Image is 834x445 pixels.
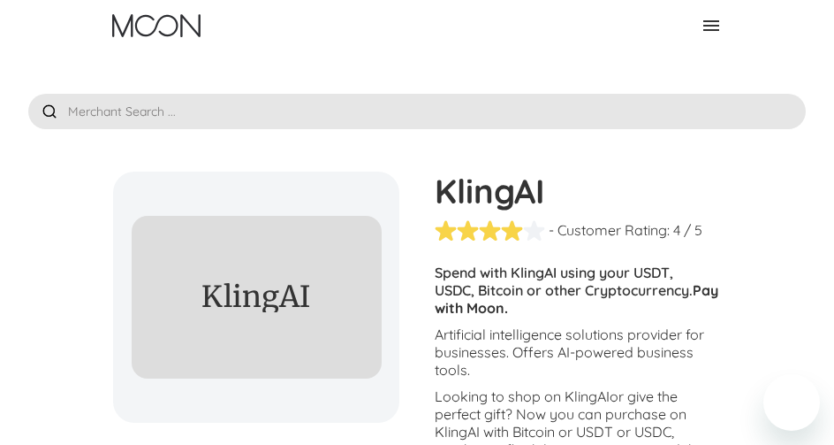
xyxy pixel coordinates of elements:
[112,14,201,37] img: Moon Logo
[435,281,718,317] strong: Pay with Moon.
[435,264,721,317] p: Spend with KlingAI using your USDT, USDC, Bitcoin or other Cryptocurrency.
[673,221,680,239] div: 4
[435,326,721,379] p: Artificial intelligence solutions provider for businesses. Offers AI-powered business tools.
[684,221,702,239] div: / 5
[112,14,201,37] a: home
[763,374,820,431] iframe: Кнопка запуска окна обмена сообщениями
[549,221,670,239] div: - Customer Rating:
[156,281,356,312] div: KlingAI
[435,387,678,423] span: or give the perfect gift
[435,172,721,211] h1: KlingAI
[28,94,806,129] input: Merchant Search ...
